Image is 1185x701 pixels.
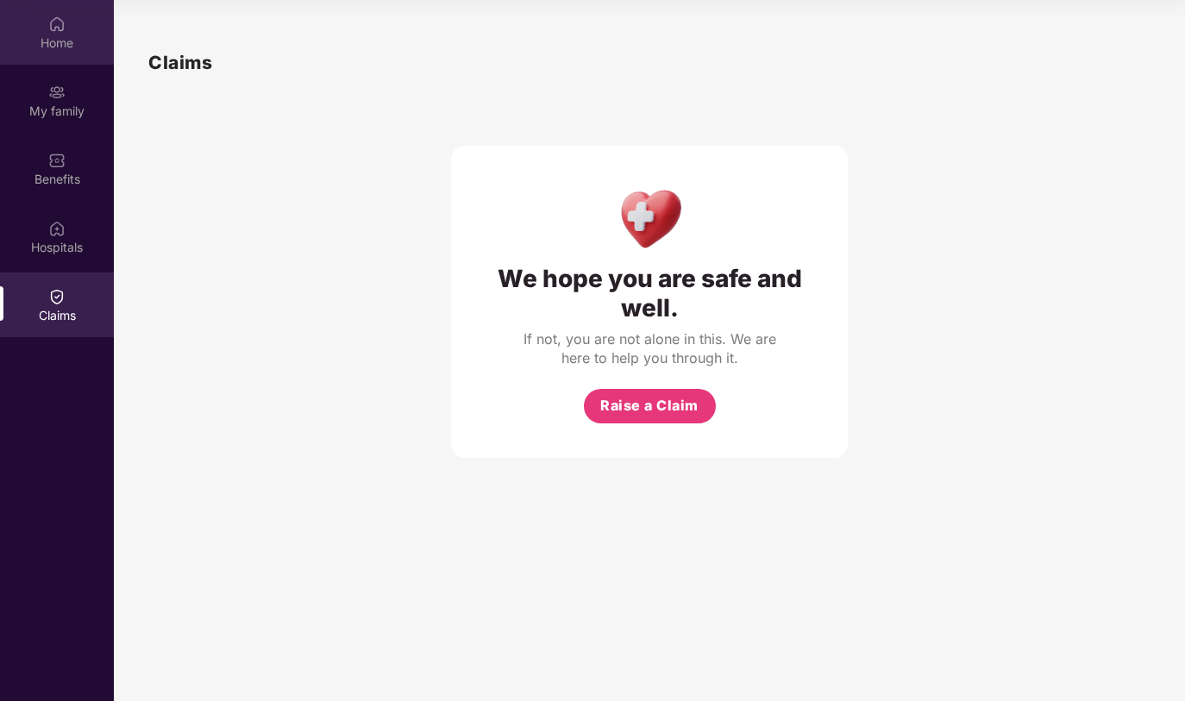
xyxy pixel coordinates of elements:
img: svg+xml;base64,PHN2ZyBpZD0iQ2xhaW0iIHhtbG5zPSJodHRwOi8vd3d3LnczLm9yZy8yMDAwL3N2ZyIgd2lkdGg9IjIwIi... [48,288,66,305]
span: Raise a Claim [600,395,699,416]
img: svg+xml;base64,PHN2ZyBpZD0iQmVuZWZpdHMiIHhtbG5zPSJodHRwOi8vd3d3LnczLm9yZy8yMDAwL3N2ZyIgd2lkdGg9Ij... [48,152,66,169]
button: Raise a Claim [584,389,716,423]
div: We hope you are safe and well. [486,264,813,322]
div: If not, you are not alone in this. We are here to help you through it. [520,329,779,367]
img: svg+xml;base64,PHN2ZyBpZD0iSG9tZSIgeG1sbnM9Imh0dHA6Ly93d3cudzMub3JnLzIwMDAvc3ZnIiB3aWR0aD0iMjAiIG... [48,16,66,33]
img: Health Care [612,180,687,255]
h1: Claims [148,48,212,77]
img: svg+xml;base64,PHN2ZyB3aWR0aD0iMjAiIGhlaWdodD0iMjAiIHZpZXdCb3g9IjAgMCAyMCAyMCIgZmlsbD0ibm9uZSIgeG... [48,84,66,101]
img: svg+xml;base64,PHN2ZyBpZD0iSG9zcGl0YWxzIiB4bWxucz0iaHR0cDovL3d3dy53My5vcmcvMjAwMC9zdmciIHdpZHRoPS... [48,220,66,237]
